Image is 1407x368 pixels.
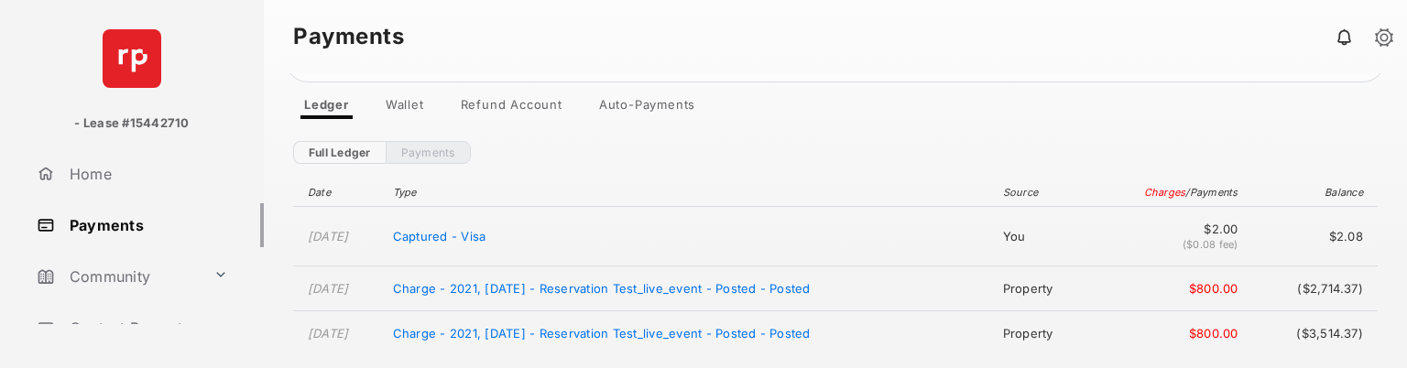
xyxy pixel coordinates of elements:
a: Payments [386,141,471,164]
td: ($3,514.37) [1248,311,1378,356]
span: / Payments [1185,186,1238,199]
th: Date [293,179,384,207]
span: Charges [1144,186,1186,199]
a: Ledger [289,97,364,119]
span: Charge - 2021, [DATE] - Reservation Test_live_event - Posted - Posted [393,281,811,296]
time: [DATE] [308,326,349,341]
span: $800.00 [1099,281,1238,296]
time: [DATE] [308,229,349,244]
span: Captured - Visa [393,229,486,244]
th: Source [994,179,1090,207]
time: [DATE] [308,281,349,296]
span: $2.00 [1099,222,1238,236]
span: $800.00 [1099,326,1238,341]
a: Wallet [371,97,439,119]
span: ($0.08 fee) [1183,238,1238,251]
a: Auto-Payments [584,97,710,119]
th: Type [384,179,994,207]
a: Full Ledger [293,141,386,164]
td: $2.08 [1248,207,1378,266]
td: Property [994,266,1090,311]
a: Payments [29,203,264,247]
strong: Payments [293,26,404,48]
td: Property [994,311,1090,356]
td: You [994,207,1090,266]
th: Balance [1248,179,1378,207]
a: Community [29,254,206,298]
a: Contact Property [29,306,264,350]
img: svg+xml;base64,PHN2ZyB4bWxucz0iaHR0cDovL3d3dy53My5vcmcvMjAwMC9zdmciIHdpZHRoPSI2NCIgaGVpZ2h0PSI2NC... [103,29,161,88]
a: Refund Account [446,97,577,119]
span: Charge - 2021, [DATE] - Reservation Test_live_event - Posted - Posted [393,326,811,341]
td: ($2,714.37) [1248,266,1378,311]
p: - Lease #15442710 [74,114,189,133]
a: Home [29,152,264,196]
